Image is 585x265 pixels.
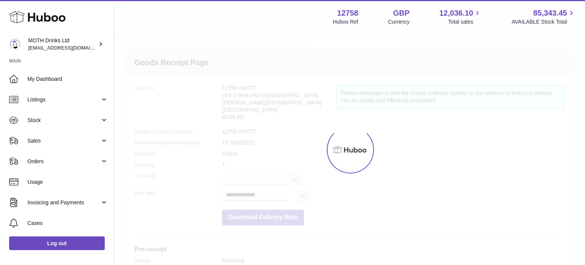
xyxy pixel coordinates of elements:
span: Cases [27,220,108,227]
div: Huboo Ref [333,18,358,26]
span: 85,343.45 [533,8,567,18]
a: 12,036.10 Total sales [439,8,482,26]
a: Log out [9,236,105,250]
span: Total sales [448,18,482,26]
span: Orders [27,158,100,165]
div: Currency [388,18,410,26]
span: [EMAIL_ADDRESS][DOMAIN_NAME] [28,45,112,51]
span: 12,036.10 [439,8,473,18]
span: Stock [27,117,100,124]
span: Sales [27,137,100,145]
span: My Dashboard [27,75,108,83]
span: Invoicing and Payments [27,199,100,206]
span: AVAILABLE Stock Total [511,18,576,26]
span: Usage [27,178,108,186]
span: Listings [27,96,100,103]
a: 85,343.45 AVAILABLE Stock Total [511,8,576,26]
div: MOTH Drinks Ltd [28,37,97,51]
strong: GBP [393,8,409,18]
strong: 12758 [337,8,358,18]
img: orders@mothdrinks.com [9,39,21,50]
